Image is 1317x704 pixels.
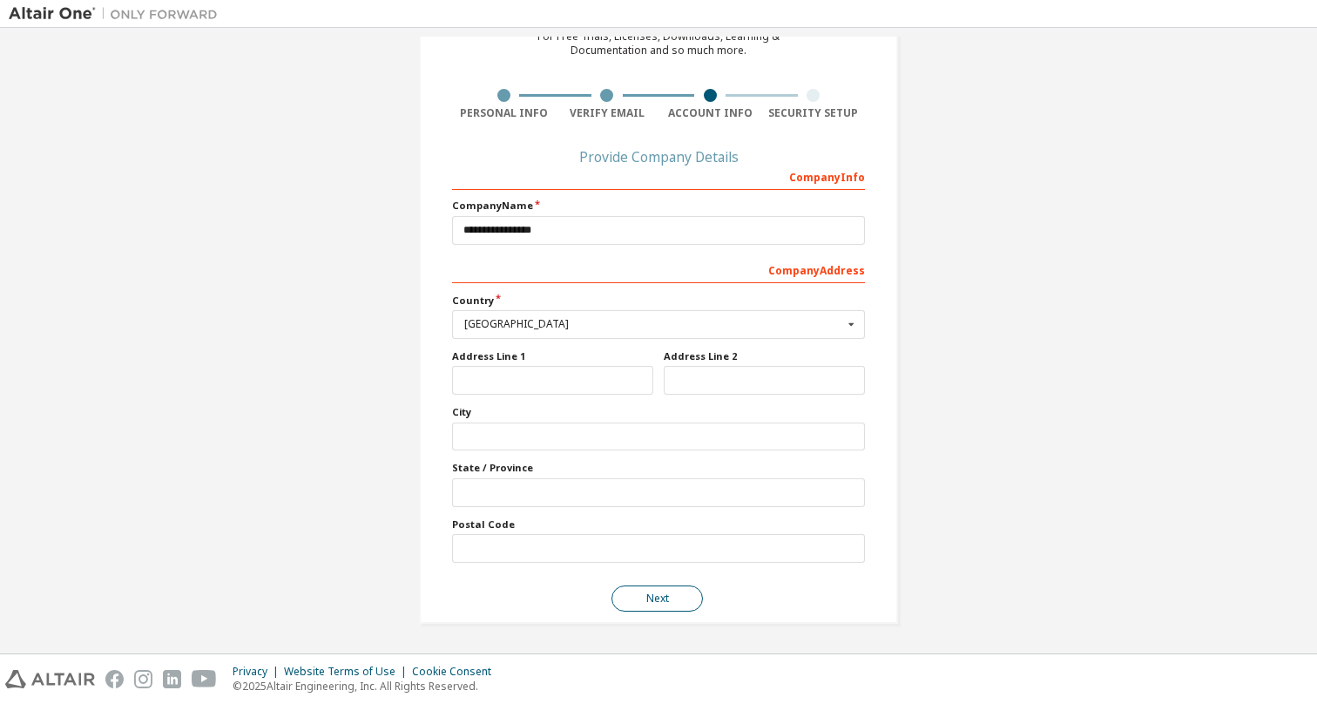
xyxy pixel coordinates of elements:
[658,106,762,120] div: Account Info
[233,679,502,694] p: © 2025 Altair Engineering, Inc. All Rights Reserved.
[464,319,843,329] div: [GEOGRAPHIC_DATA]
[452,461,865,475] label: State / Province
[452,199,865,213] label: Company Name
[452,294,865,308] label: Country
[452,405,865,419] label: City
[452,152,865,162] div: Provide Company Details
[284,665,412,679] div: Website Terms of Use
[452,106,556,120] div: Personal Info
[412,665,502,679] div: Cookie Consent
[192,670,217,688] img: youtube.svg
[664,349,865,363] label: Address Line 2
[762,106,866,120] div: Security Setup
[134,670,152,688] img: instagram.svg
[452,162,865,190] div: Company Info
[611,586,703,612] button: Next
[452,349,653,363] label: Address Line 1
[556,106,659,120] div: Verify Email
[537,30,780,58] div: For Free Trials, Licenses, Downloads, Learning & Documentation and so much more.
[163,670,181,688] img: linkedin.svg
[9,5,226,23] img: Altair One
[452,518,865,531] label: Postal Code
[5,670,95,688] img: altair_logo.svg
[233,665,284,679] div: Privacy
[452,255,865,283] div: Company Address
[105,670,124,688] img: facebook.svg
